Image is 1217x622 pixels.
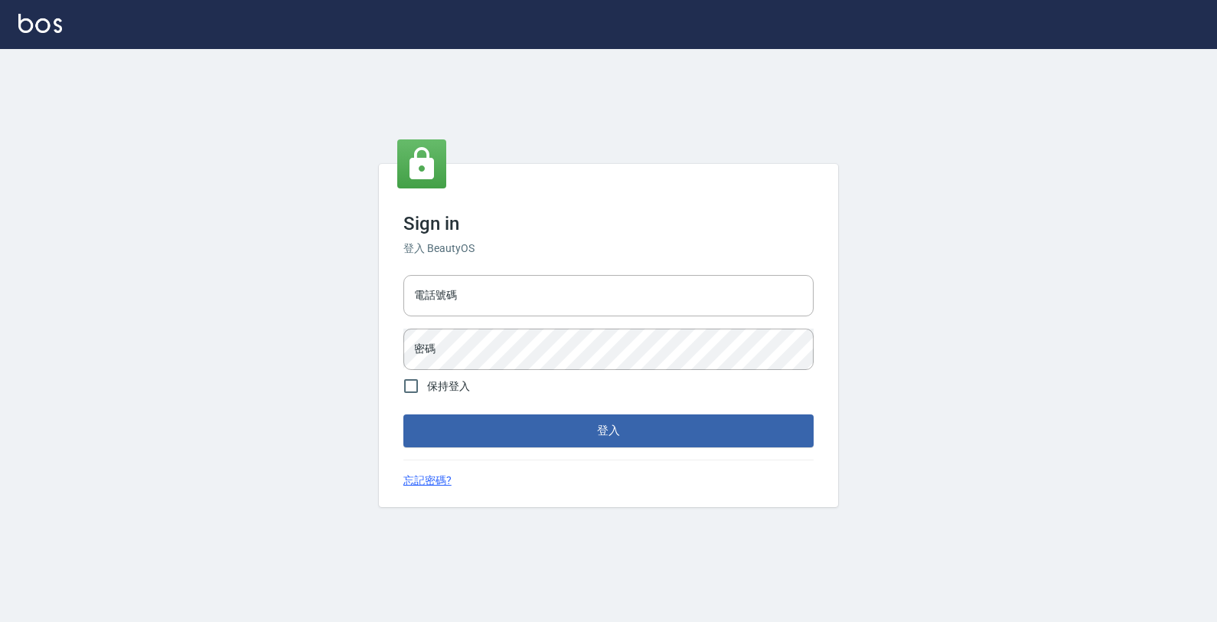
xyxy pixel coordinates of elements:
button: 登入 [403,414,814,447]
span: 保持登入 [427,378,470,394]
h6: 登入 BeautyOS [403,241,814,257]
img: Logo [18,14,62,33]
h3: Sign in [403,213,814,234]
a: 忘記密碼? [403,473,452,489]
